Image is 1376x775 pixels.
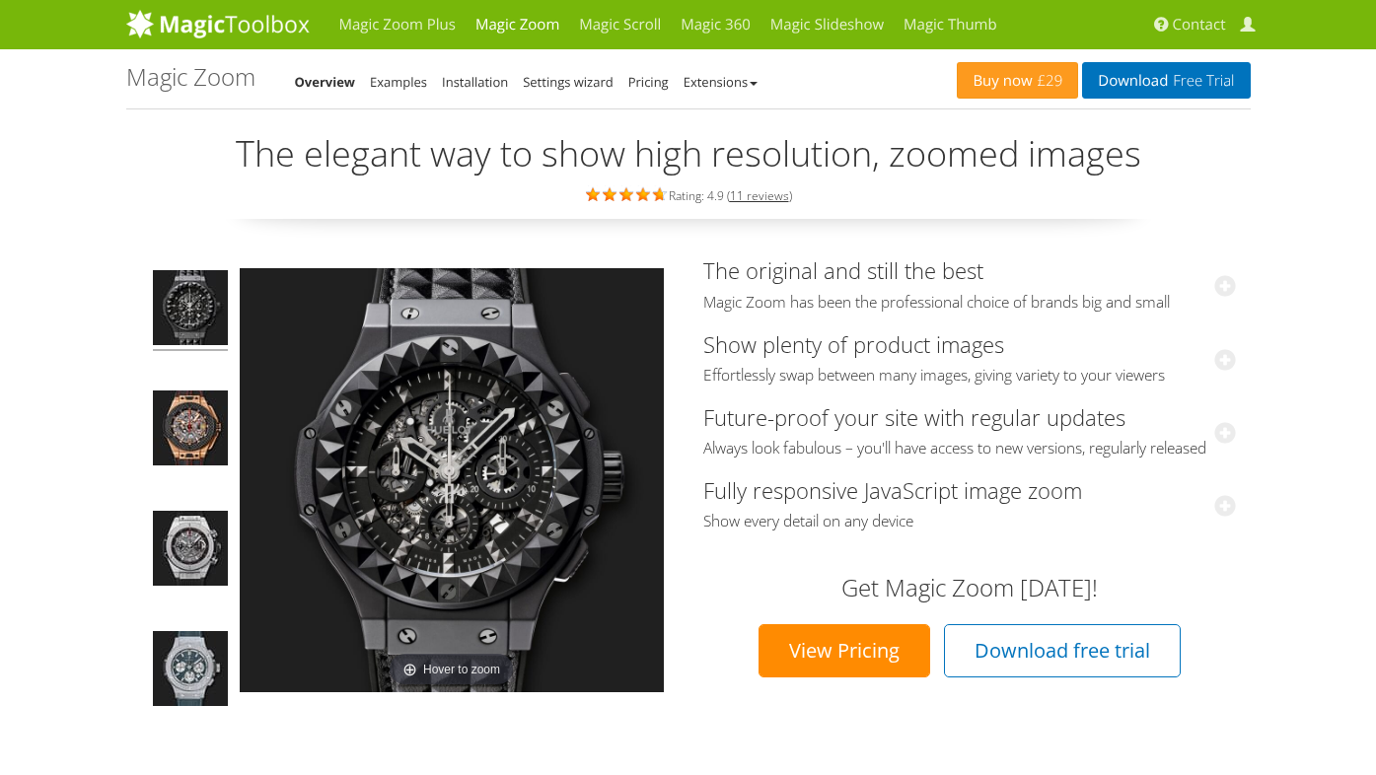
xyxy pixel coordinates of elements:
span: Contact [1173,15,1226,35]
img: Big Bang Jeans - Magic Zoom Demo [153,631,228,712]
img: Big Bang Unico Titanium - Magic Zoom Demo [153,511,228,592]
a: Settings wizard [523,73,614,91]
a: Future-proof your site with regular updatesAlways look fabulous – you'll have access to new versi... [703,402,1236,458]
a: Overview [295,73,356,91]
a: Show plenty of product imagesEffortlessly swap between many images, giving variety to your viewers [703,329,1236,386]
a: Examples [370,73,427,91]
div: Rating: 4.9 ( ) [126,183,1251,205]
h1: Magic Zoom [126,64,255,90]
a: Pricing [628,73,669,91]
a: The original and still the bestMagic Zoom has been the professional choice of brands big and small [703,255,1236,312]
a: Download free trial [944,624,1181,677]
a: 11 reviews [730,187,789,204]
img: MagicToolbox.com - Image tools for your website [126,9,310,38]
a: Buy now£29 [957,62,1078,99]
a: Fully responsive JavaScript image zoomShow every detail on any device [703,475,1236,531]
span: Free Trial [1168,73,1234,89]
span: Show every detail on any device [703,512,1236,531]
a: Installation [442,73,508,91]
a: Big Bang Ferrari King Gold Carbon [151,388,230,473]
a: Big Bang Unico Titanium [151,509,230,594]
span: Effortlessly swap between many images, giving variety to your viewers [703,366,1236,386]
h2: The elegant way to show high resolution, zoomed images [126,134,1251,174]
a: DownloadFree Trial [1082,62,1250,99]
span: Always look fabulous – you'll have access to new versions, regularly released [703,439,1236,458]
img: Big Bang Ferrari King Gold Carbon [153,390,228,471]
a: Extensions [684,73,758,91]
a: Big Bang Depeche Mode [151,268,230,353]
a: Big Bang Jeans [151,629,230,714]
span: £29 [1033,73,1063,89]
a: Hover to zoom [240,268,664,692]
h3: Get Magic Zoom [DATE]! [723,575,1216,600]
a: View Pricing [759,624,930,677]
img: Big Bang Depeche Mode - Magic Zoom Demo [153,270,228,351]
span: Magic Zoom has been the professional choice of brands big and small [703,293,1236,313]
